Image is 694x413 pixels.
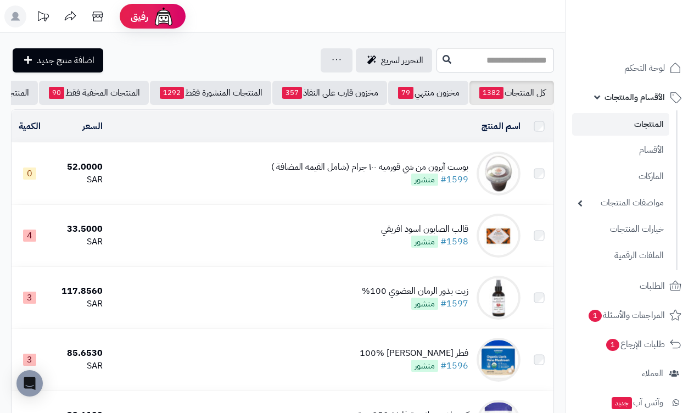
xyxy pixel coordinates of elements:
[440,359,468,372] a: #1596
[29,5,57,30] a: تحديثات المنصة
[150,81,271,105] a: المنتجات المنشورة فقط1292
[411,360,438,372] span: منشور
[52,161,103,174] div: 52.0000
[16,370,43,397] div: Open Intercom Messenger
[271,161,468,174] div: بوست آيرون من شي قورميه ١٠٠ جرام (شامل القيمه المضافة )
[52,223,103,236] div: 33.5000
[362,285,468,298] div: زيت بذور الرمان العضوي 100%
[381,54,423,67] span: التحرير لسريع
[572,273,687,299] a: الطلبات
[572,138,669,162] a: الأقسام
[411,298,438,310] span: منشور
[477,214,520,258] img: قالب الصابون اسود افريقي
[19,120,41,133] a: الكمية
[572,302,687,328] a: المراجعات والأسئلة1
[469,81,554,105] a: كل المنتجات1382
[572,191,669,215] a: مواصفات المنتجات
[160,87,184,99] span: 1292
[477,338,520,382] img: فطر عرف الاسد العضوي 100%
[572,165,669,188] a: الماركات
[13,48,103,72] a: اضافة منتج جديد
[482,120,520,133] a: اسم المنتج
[49,87,64,99] span: 90
[411,236,438,248] span: منشور
[589,310,602,322] span: 1
[606,339,619,351] span: 1
[440,235,468,248] a: #1598
[52,236,103,248] div: SAR
[153,5,175,27] img: ai-face.png
[131,10,148,23] span: رفيق
[572,113,669,136] a: المنتجات
[572,360,687,387] a: العملاء
[360,347,468,360] div: فطر [PERSON_NAME] 100%
[477,276,520,320] img: زيت بذور الرمان العضوي 100%
[572,217,669,241] a: خيارات المنتجات
[398,87,413,99] span: 79
[477,152,520,196] img: بوست آيرون من شي قورميه ١٠٠ جرام (شامل القيمه المضافة )
[611,395,663,410] span: وآتس آب
[440,173,468,186] a: #1599
[587,308,665,323] span: المراجعات والأسئلة
[37,54,94,67] span: اضافة منتج جديد
[52,298,103,310] div: SAR
[388,81,468,105] a: مخزون منتهي79
[624,60,665,76] span: لوحة التحكم
[52,285,103,298] div: 117.8560
[381,223,468,236] div: قالب الصابون اسود افريقي
[23,168,36,180] span: 0
[82,120,103,133] a: السعر
[440,297,468,310] a: #1597
[411,174,438,186] span: منشور
[642,366,663,381] span: العملاء
[605,90,665,105] span: الأقسام والمنتجات
[52,174,103,186] div: SAR
[52,347,103,360] div: 85.6530
[572,331,687,358] a: طلبات الإرجاع1
[572,244,669,267] a: الملفات الرقمية
[356,48,432,72] a: التحرير لسريع
[572,55,687,81] a: لوحة التحكم
[640,278,665,294] span: الطلبات
[282,87,302,99] span: 357
[52,360,103,372] div: SAR
[612,397,632,409] span: جديد
[605,337,665,352] span: طلبات الإرجاع
[479,87,503,99] span: 1382
[39,81,149,105] a: المنتجات المخفية فقط90
[23,230,36,242] span: 4
[23,354,36,366] span: 3
[272,81,387,105] a: مخزون قارب على النفاذ357
[23,292,36,304] span: 3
